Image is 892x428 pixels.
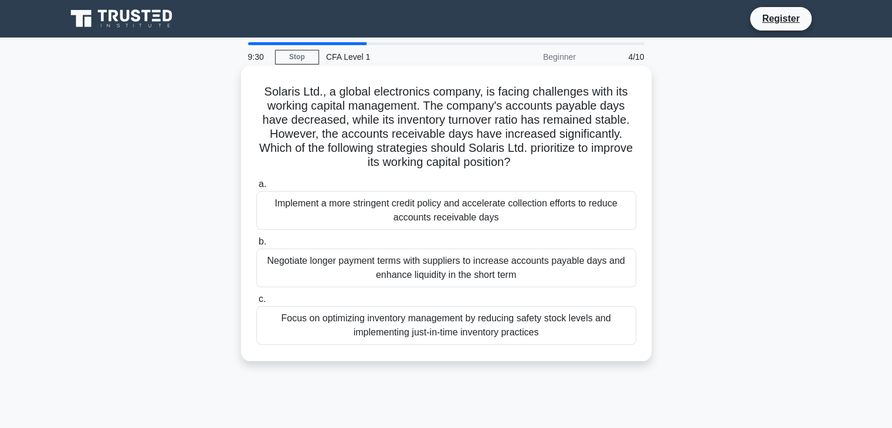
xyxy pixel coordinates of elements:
[241,45,275,69] div: 9:30
[256,191,636,230] div: Implement a more stringent credit policy and accelerate collection efforts to reduce accounts rec...
[259,236,266,246] span: b.
[255,84,637,170] h5: Solaris Ltd., a global electronics company, is facing challenges with its working capital managem...
[480,45,583,69] div: Beginner
[583,45,652,69] div: 4/10
[319,45,480,69] div: CFA Level 1
[259,179,266,189] span: a.
[256,249,636,287] div: Negotiate longer payment terms with suppliers to increase accounts payable days and enhance liqui...
[755,11,806,26] a: Register
[256,306,636,345] div: Focus on optimizing inventory management by reducing safety stock levels and implementing just-in...
[275,50,319,64] a: Stop
[259,294,266,304] span: c.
